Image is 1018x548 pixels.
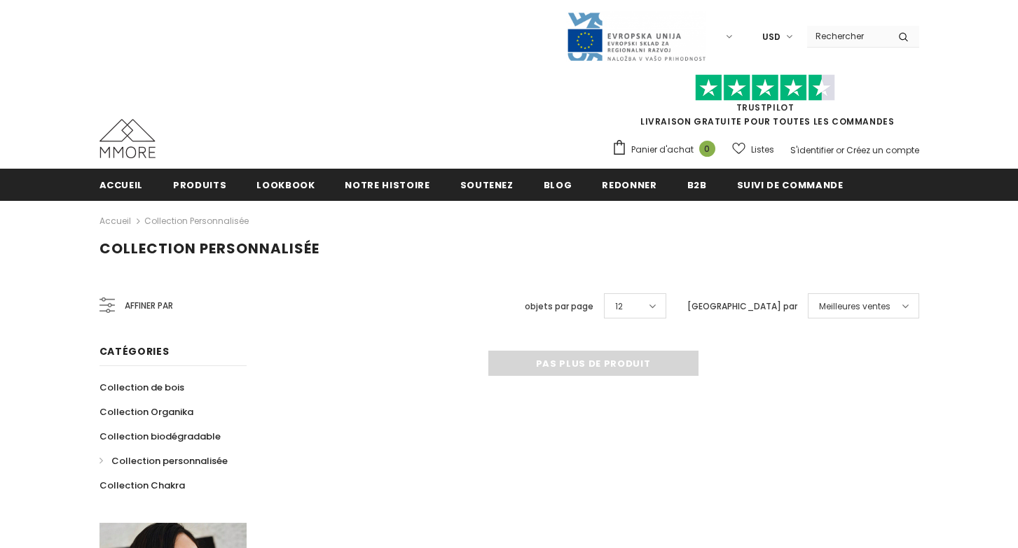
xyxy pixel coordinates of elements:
[699,141,715,157] span: 0
[737,169,844,200] a: Suivi de commande
[687,169,707,200] a: B2B
[615,300,623,314] span: 12
[566,30,706,42] a: Javni Razpis
[144,215,249,227] a: Collection personnalisée
[751,143,774,157] span: Listes
[99,213,131,230] a: Accueil
[732,137,774,162] a: Listes
[99,178,144,192] span: Accueil
[836,144,844,156] span: or
[544,169,572,200] a: Blog
[125,298,173,314] span: Affiner par
[99,239,319,258] span: Collection personnalisée
[631,143,694,157] span: Panier d'achat
[99,344,170,358] span: Catégories
[99,169,144,200] a: Accueil
[687,178,707,192] span: B2B
[460,169,514,200] a: soutenez
[544,178,572,192] span: Blog
[99,381,184,394] span: Collection de bois
[736,101,795,113] a: TrustPilot
[99,424,221,449] a: Collection biodégradable
[460,178,514,192] span: soutenez
[345,169,429,200] a: Notre histoire
[99,375,184,400] a: Collection de bois
[99,430,221,443] span: Collection biodégradable
[602,169,656,200] a: Redonner
[99,405,193,419] span: Collection Organika
[846,144,919,156] a: Créez un compte
[612,80,919,127] span: LIVRAISON GRATUITE POUR TOUTES LES COMMANDES
[762,30,780,44] span: USD
[99,119,156,158] img: Cas MMORE
[525,300,593,314] label: objets par page
[173,169,226,200] a: Produits
[602,178,656,192] span: Redonner
[99,479,185,492] span: Collection Chakra
[612,139,722,160] a: Panier d'achat 0
[819,300,890,314] span: Meilleures ventes
[99,449,228,473] a: Collection personnalisée
[687,300,797,314] label: [GEOGRAPHIC_DATA] par
[345,178,429,192] span: Notre histoire
[111,454,228,468] span: Collection personnalisée
[695,74,835,101] img: Faites confiance aux étoiles pilotes
[99,400,193,424] a: Collection Organika
[99,473,185,498] a: Collection Chakra
[566,11,706,62] img: Javni Razpis
[807,26,888,46] input: Search Site
[790,144,834,156] a: S'identifier
[173,178,226,192] span: Produits
[256,178,315,192] span: Lookbook
[737,178,844,192] span: Suivi de commande
[256,169,315,200] a: Lookbook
